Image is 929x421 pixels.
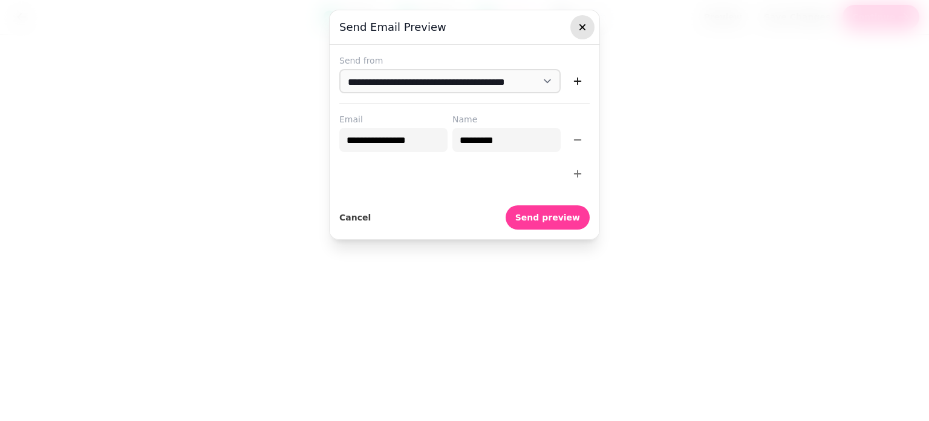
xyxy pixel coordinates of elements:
[506,205,590,230] button: Send preview
[339,213,371,222] span: Cancel
[339,20,590,35] h3: Send email preview
[452,113,561,125] label: Name
[339,55,590,67] label: Send from
[515,213,580,222] span: Send preview
[339,205,371,230] button: Cancel
[339,113,448,125] label: Email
